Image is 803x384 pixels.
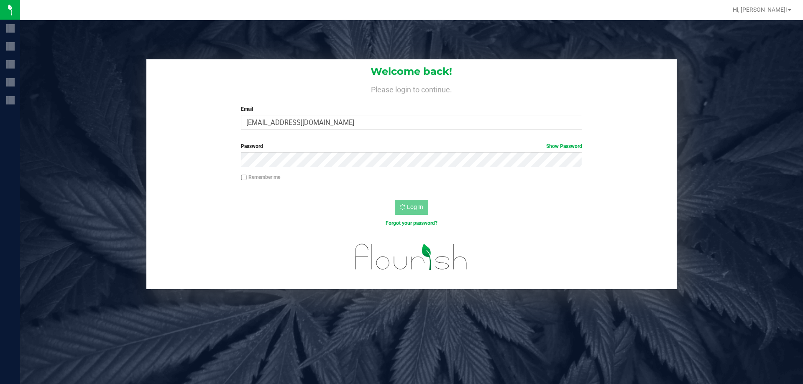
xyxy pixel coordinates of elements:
[395,200,428,215] button: Log In
[241,143,263,149] span: Password
[241,105,582,113] label: Email
[241,173,280,181] label: Remember me
[345,236,478,278] img: flourish_logo.svg
[407,203,423,210] span: Log In
[146,84,677,94] h4: Please login to continue.
[146,66,677,77] h1: Welcome back!
[733,6,787,13] span: Hi, [PERSON_NAME]!
[546,143,582,149] a: Show Password
[241,175,247,181] input: Remember me
[386,220,437,226] a: Forgot your password?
